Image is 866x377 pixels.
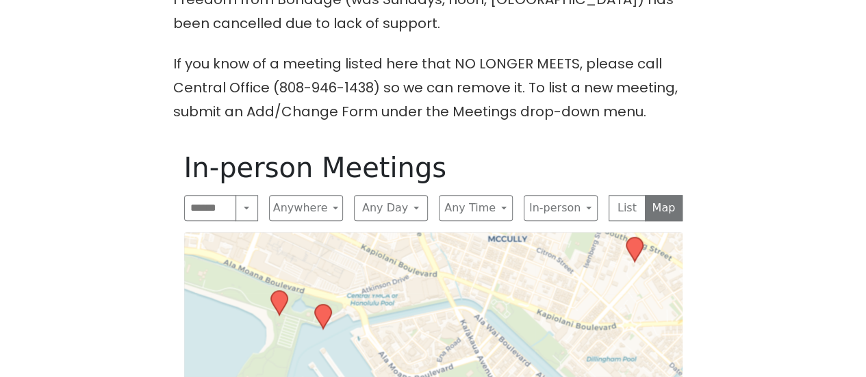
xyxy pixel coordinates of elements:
button: List [609,195,646,221]
h1: In-person Meetings [184,151,683,184]
button: Any Time [439,195,513,221]
input: Search [184,195,237,221]
p: If you know of a meeting listed here that NO LONGER MEETS, please call Central Office (808-946-14... [173,52,693,124]
button: Map [645,195,683,221]
button: Any Day [354,195,428,221]
button: In-person [524,195,598,221]
button: Anywhere [269,195,343,221]
button: Search [235,195,257,221]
